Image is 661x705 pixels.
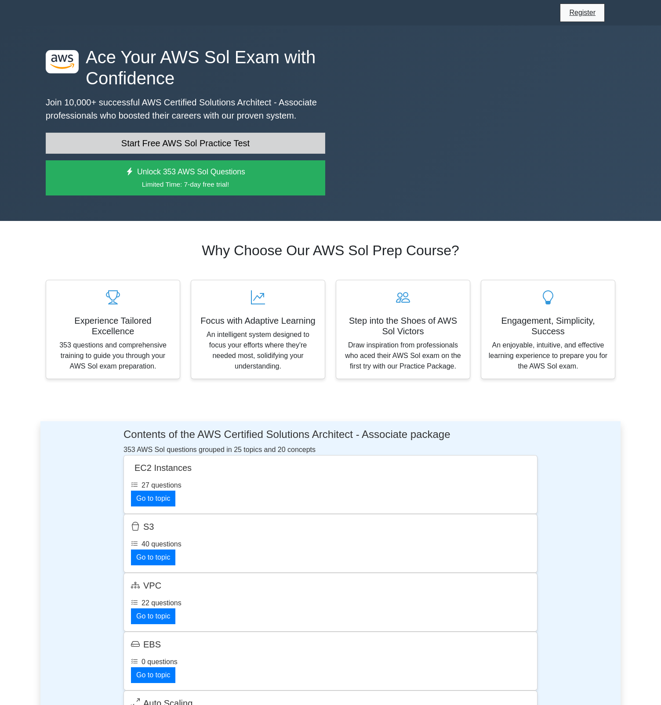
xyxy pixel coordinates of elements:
[53,315,173,336] h5: Experience Tailored Excellence
[488,340,608,372] p: An enjoyable, intuitive, and effective learning experience to prepare you for the AWS Sol exam.
[131,667,175,683] a: Go to topic
[46,242,615,259] h2: Why Choose Our AWS Sol Prep Course?
[343,315,463,336] h5: Step into the Shoes of AWS Sol Victors
[46,160,325,195] a: Unlock 353 AWS Sol QuestionsLimited Time: 7-day free trial!
[343,340,463,372] p: Draw inspiration from professionals who aced their AWS Sol exam on the first try with our Practic...
[198,315,318,326] h5: Focus with Adaptive Learning
[564,7,601,18] a: Register
[46,96,325,122] p: Join 10,000+ successful AWS Certified Solutions Architect - Associate professionals who boosted t...
[46,47,325,89] h1: Ace Your AWS Sol Exam with Confidence
[53,340,173,372] p: 353 questions and comprehensive training to guide you through your AWS Sol exam preparation.
[488,315,608,336] h5: Engagement, Simplicity, Success
[123,428,538,441] h4: Contents of the AWS Certified Solutions Architect - Associate package
[131,608,175,624] a: Go to topic
[131,550,175,565] a: Go to topic
[131,491,175,506] a: Go to topic
[46,133,325,154] a: Start Free AWS Sol Practice Test
[198,329,318,372] p: An intelligent system designed to focus your efforts where they're needed most, solidifying your ...
[57,179,314,189] small: Limited Time: 7-day free trial!
[123,428,538,455] div: 353 AWS Sol questions grouped in 25 topics and 20 concepts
